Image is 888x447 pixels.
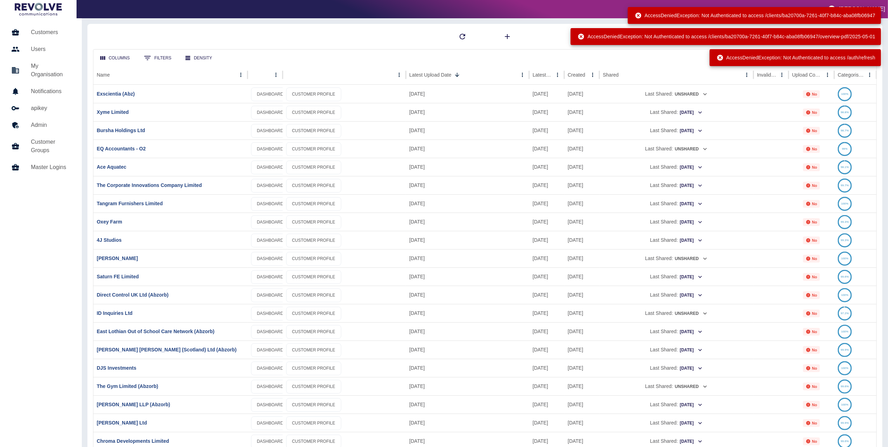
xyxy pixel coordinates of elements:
text: 99.9% [841,421,849,425]
text: 99.6% [841,385,849,388]
div: 30 Sep 2025 [529,414,564,432]
div: 26 Apr 2024 [564,341,599,359]
div: 30 Sep 2025 [529,158,564,176]
div: Not all required reports for this customer were uploaded for the latest usage month. [803,109,820,116]
div: 18 Dec 2024 [564,176,599,194]
a: [PERSON_NAME] LLP (Abzorb) [97,402,170,407]
div: 30 Sep 2025 [529,213,564,231]
button: Shared column menu [742,70,752,80]
button: [DATE] [679,235,703,246]
text: 100% [841,367,848,370]
text: 98.7% [841,129,849,132]
div: Upload Complete [792,72,822,78]
p: No [812,165,817,169]
p: No [812,257,817,261]
div: Not all required reports for this customer were uploaded for the latest usage month. [803,127,820,135]
a: 4J Studios [97,237,122,243]
div: Not all required reports for this customer were uploaded for the latest usage month. [803,218,820,226]
a: Customer Groups [6,134,76,159]
div: 26 Apr 2024 [564,359,599,377]
div: Not all required reports for this customer were uploaded for the latest usage month. [803,310,820,317]
a: DASHBOARD [251,307,290,320]
div: AccessDeniedException: Not Authenticated to access /clients/ba20700a-7261-40f7-b84c-aba08fb06947/... [578,30,875,43]
text: 100% [841,330,848,333]
button: [PERSON_NAME] [825,2,888,16]
div: 02 Oct 2025 [406,140,529,158]
div: 30 Sep 2025 [529,249,564,267]
text: 99.3% [841,239,849,242]
a: Exscientia (Abz) [97,91,135,97]
div: 30 Sep 2025 [529,395,564,414]
text: 97.2% [841,312,849,315]
a: [PERSON_NAME] [97,255,138,261]
text: 100% [841,257,848,260]
text: 100% [841,92,848,96]
div: 30 Sep 2025 [529,85,564,103]
a: Oxey Farm [97,219,122,225]
p: No [812,384,817,389]
a: DASHBOARD [251,161,290,174]
button: Latest Usage column menu [553,70,563,80]
p: No [812,403,817,407]
button: column menu [271,70,281,80]
div: AccessDeniedException: Not Authenticated to access /clients/ba20700a-7261-40f7-b84c-aba08fb06947 [635,9,875,22]
div: 30 Sep 2025 [529,194,564,213]
a: CUSTOMER PROFILE [286,398,341,412]
div: Last Shared: [603,377,750,395]
a: Bursha Holdings Ltd [97,128,145,133]
button: Name column menu [236,70,246,80]
button: Unshared [675,308,708,319]
div: Last Shared: [603,85,750,103]
div: Last Shared: [603,286,750,304]
a: [PERSON_NAME] Ltd [97,420,147,426]
div: Not all required reports for this customer were uploaded for the latest usage month. [803,237,820,244]
div: Not all required reports for this customer were uploaded for the latest usage month. [803,401,820,409]
div: Latest Usage [533,72,552,78]
div: 26 Apr 2024 [564,414,599,432]
img: Logo [15,3,62,15]
div: Not all required reports for this customer were uploaded for the latest usage month. [803,364,820,372]
div: 30 Sep 2025 [529,286,564,304]
div: 02 Oct 2025 [406,395,529,414]
div: Name [97,72,110,78]
div: 17 Sep 2024 [564,103,599,121]
div: 30 Sep 2025 [529,267,564,286]
button: [DATE] [679,418,703,429]
div: Last Shared: [603,176,750,194]
a: DJS Investments [97,365,137,371]
button: [DATE] [679,436,703,447]
div: 02 Oct 2025 [406,213,529,231]
a: Users [6,41,76,58]
a: CUSTOMER PROFILE [286,215,341,229]
a: Saturn FE Limited [97,274,139,279]
button: [DATE] [679,272,703,283]
h5: Master Logins [31,163,71,171]
div: Last Shared: [603,103,750,121]
button: [DATE] [679,400,703,410]
button: column menu [394,70,404,80]
div: Last Shared: [603,268,750,286]
p: No [812,110,817,115]
div: Last Shared: [603,304,750,322]
div: 30 Sep 2025 [529,377,564,395]
div: 11 Mar 2025 [564,194,599,213]
div: Not all required reports for this customer were uploaded for the latest usage month. [803,328,820,336]
button: [DATE] [679,217,703,228]
div: 26 Apr 2024 [564,322,599,341]
div: 02 Oct 2025 [406,194,529,213]
div: 04 Mar 2025 [564,140,599,158]
button: Created column menu [588,70,598,80]
div: 26 Apr 2024 [564,121,599,140]
a: CUSTOMER PROFILE [286,325,341,339]
a: DASHBOARD [251,88,290,101]
button: Unshared [675,381,708,392]
div: 30 Sep 2025 [529,140,564,158]
div: Created [568,72,585,78]
h5: apikey [31,104,71,112]
a: CUSTOMER PROFILE [286,197,341,211]
div: Categorised [838,72,864,78]
div: Not all required reports for this customer were uploaded for the latest usage month. [803,273,820,281]
p: No [812,220,817,224]
a: The Corporate Innovations Company Limited [97,182,202,188]
div: 30 Sep 2025 [529,341,564,359]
